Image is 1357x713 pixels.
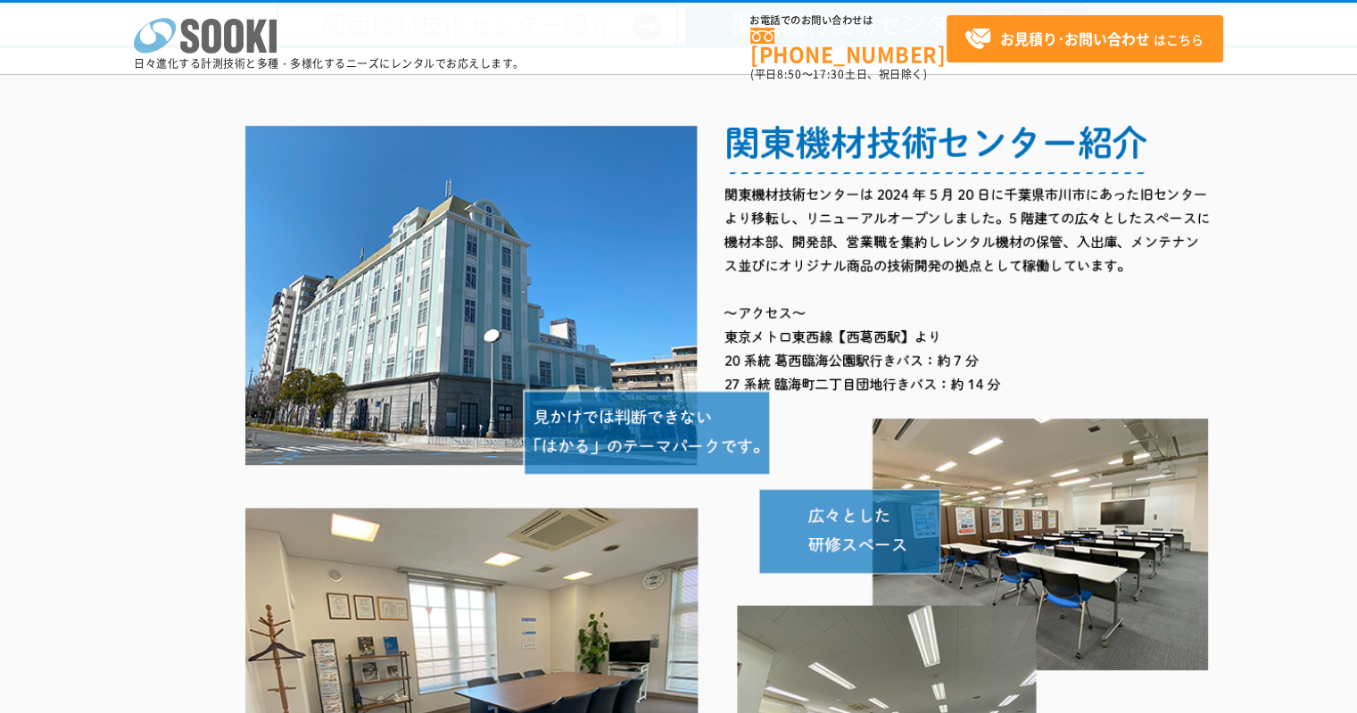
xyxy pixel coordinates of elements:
span: はこちら [964,26,1204,53]
a: お見積り･お問い合わせはこちら [947,15,1223,62]
span: 17:30 [813,66,845,82]
a: [PHONE_NUMBER] [750,28,947,64]
span: (平日 ～ 土日、祝日除く) [750,66,927,82]
strong: お見積り･お問い合わせ [1000,28,1150,49]
span: 8:50 [777,66,802,82]
span: お電話でのお問い合わせは [750,15,947,26]
p: 日々進化する計測技術と多種・多様化するニーズにレンタルでお応えします。 [134,58,525,69]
